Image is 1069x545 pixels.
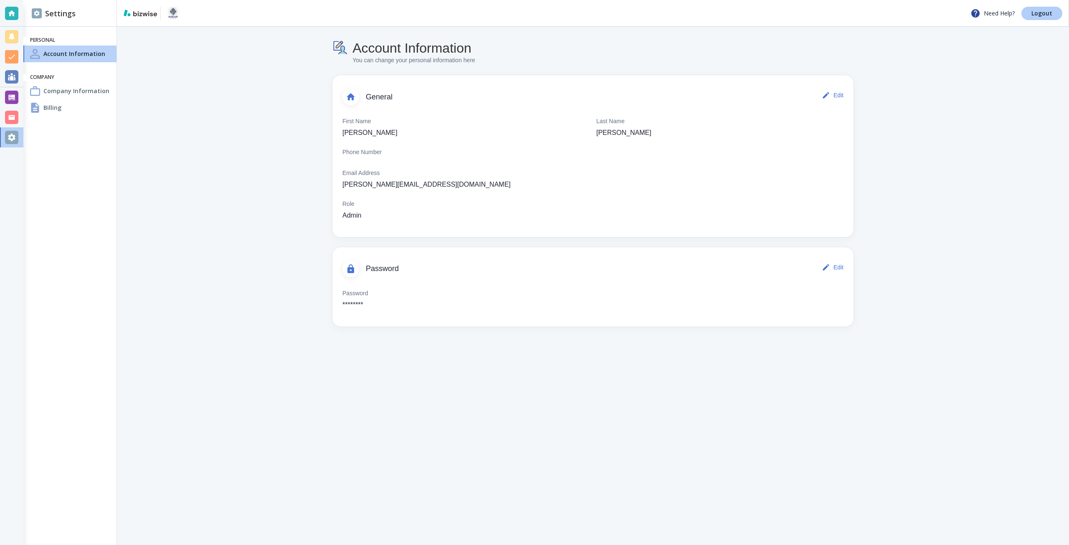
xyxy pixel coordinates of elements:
[43,103,61,112] h4: Billing
[1021,7,1062,20] a: Logout
[32,8,42,18] img: DashboardSidebarSettings.svg
[596,117,625,126] p: Last Name
[23,83,117,99] a: Company InformationCompany Information
[30,37,110,44] h6: Personal
[1031,10,1052,16] p: Logout
[32,8,76,19] h2: Settings
[43,49,105,58] h4: Account Information
[342,128,398,138] p: [PERSON_NAME]
[332,40,349,56] img: Account Information
[820,259,847,276] button: Edit
[820,87,847,104] button: Edit
[342,169,380,178] p: Email Address
[970,8,1015,18] p: Need Help?
[23,46,117,62] a: Account InformationAccount Information
[352,56,475,65] p: You can change your personal information here
[342,200,355,209] p: Role
[342,148,382,157] p: Phone Number
[352,40,475,56] h4: Account Information
[164,7,182,20] img: HULLCRAFT DESIGN STUDIO
[366,264,820,274] span: Password
[342,289,368,298] p: Password
[23,99,117,116] a: BillingBilling
[43,86,109,95] h4: Company Information
[342,210,361,221] p: Admin
[124,10,157,16] img: bizwise
[366,93,820,102] span: General
[596,128,651,138] p: [PERSON_NAME]
[342,180,511,190] p: [PERSON_NAME][EMAIL_ADDRESS][DOMAIN_NAME]
[342,117,371,126] p: First Name
[30,74,110,81] h6: Company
